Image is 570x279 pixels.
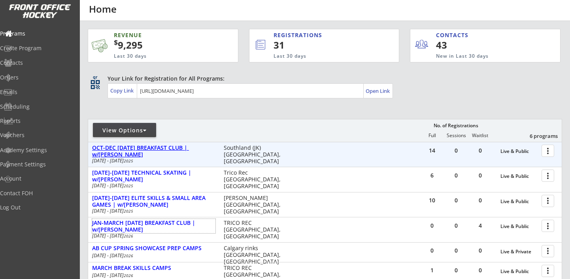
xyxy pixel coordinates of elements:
em: 2026 [124,253,133,258]
div: 0 [444,223,468,228]
button: more_vert [542,265,554,277]
div: Live & Public [500,269,538,274]
div: [DATE] - [DATE] [92,234,213,238]
button: more_vert [542,170,554,182]
div: Live & Public [500,149,538,154]
div: No. of Registrations [431,123,480,128]
div: 0 [444,173,468,178]
em: 2026 [124,273,133,278]
div: [DATE]-[DATE] TECHNICAL SKATING | w/[PERSON_NAME] [92,170,215,183]
div: MARCH BREAK SKILLS CAMPS [92,265,215,271]
div: Open Link [366,88,391,94]
div: qr [90,75,100,80]
div: Copy Link [110,87,135,94]
div: Last 30 days [274,53,367,60]
div: 0 [420,248,444,253]
em: 2025 [124,208,133,214]
div: Live & Public [500,173,538,179]
div: JAN-MARCH [DATE] BREAKFAST CLUB | w/[PERSON_NAME] [92,220,215,233]
div: 14 [420,148,444,153]
div: 4 [468,223,492,228]
div: 10 [420,198,444,203]
div: Your Link for Registration for All Programs: [108,75,538,83]
div: AB CUP SPRING SHOWCASE PREP CAMPS [92,245,215,252]
div: 6 programs [517,132,558,139]
div: 9,295 [114,38,213,52]
div: 0 [468,268,492,273]
div: New in Last 30 days [436,53,523,60]
div: 0 [468,248,492,253]
div: [DATE] - [DATE] [92,158,213,163]
div: 31 [274,38,373,52]
div: REGISTRATIONS [274,31,364,39]
em: 2026 [124,233,133,239]
div: Trico Rec [GEOGRAPHIC_DATA], [GEOGRAPHIC_DATA] [224,170,286,189]
button: more_vert [542,145,554,157]
div: Live & Private [500,249,538,254]
button: more_vert [542,220,554,232]
div: [DATE]-[DATE] ELITE SKILLS & SMALL AREA GAMES | w/[PERSON_NAME] [92,195,215,208]
div: OCT-DEC [DATE] BREAKFAST CLUB | w/[PERSON_NAME] [92,145,215,158]
div: CONTACTS [436,31,472,39]
div: Southland (JK) [GEOGRAPHIC_DATA], [GEOGRAPHIC_DATA] [224,145,286,164]
div: [DATE] - [DATE] [92,253,213,258]
div: Calgary rinks [GEOGRAPHIC_DATA], [GEOGRAPHIC_DATA] [224,245,286,265]
div: 0 [444,248,468,253]
button: qr_code [89,79,101,90]
div: 0 [468,173,492,178]
div: 0 [420,223,444,228]
sup: $ [114,38,118,47]
div: 0 [444,198,468,203]
div: TRICO REC [GEOGRAPHIC_DATA], [GEOGRAPHIC_DATA] [224,220,286,239]
div: [DATE] - [DATE] [92,273,213,278]
div: Waitlist [468,133,492,138]
div: [PERSON_NAME] [GEOGRAPHIC_DATA], [GEOGRAPHIC_DATA] [224,195,286,215]
div: [DATE] - [DATE] [92,209,213,213]
button: more_vert [542,195,554,207]
div: View Options [93,126,156,134]
div: 0 [468,198,492,203]
div: 1 [420,268,444,273]
div: Live & Public [500,199,538,204]
div: Last 30 days [114,53,201,60]
em: 2025 [124,183,133,189]
div: 43 [436,38,485,52]
div: REVENUE [114,31,201,39]
div: 6 [420,173,444,178]
div: Full [420,133,444,138]
button: more_vert [542,245,554,257]
em: 2025 [124,158,133,164]
div: [DATE] - [DATE] [92,183,213,188]
div: Sessions [444,133,468,138]
div: 0 [444,268,468,273]
a: Open Link [366,85,391,96]
div: Live & Public [500,224,538,229]
div: 0 [468,148,492,153]
div: 0 [444,148,468,153]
